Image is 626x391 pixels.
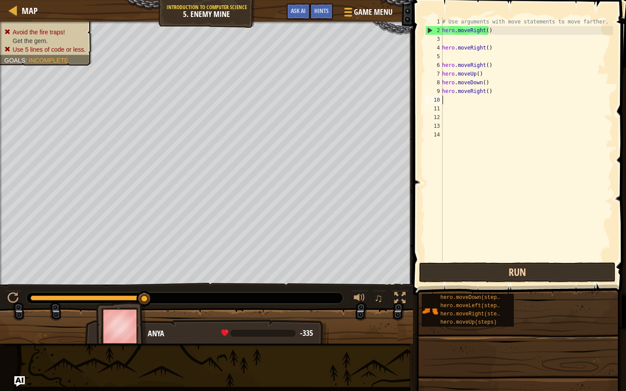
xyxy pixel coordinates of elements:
span: Incomplete [29,57,68,64]
div: 8 [425,78,443,87]
div: 11 [425,104,443,113]
div: 13 [425,122,443,130]
span: -335 [300,328,313,338]
div: 2 [426,26,443,35]
span: hero.moveUp(steps) [440,319,497,325]
div: 12 [425,113,443,122]
div: 10 [425,96,443,104]
div: health: -335 / 11 [221,329,313,337]
div: Anya [148,328,320,339]
span: Hints [314,7,329,15]
img: thang_avatar_frame.png [96,302,147,350]
a: Map [17,5,38,17]
li: Avoid the fire traps! [4,28,86,36]
li: Get the gem. [4,36,86,45]
span: Game Menu [354,7,393,18]
div: 3 [425,35,443,43]
div: 7 [425,70,443,78]
button: Ask AI [286,3,310,20]
span: ♫ [374,292,383,305]
button: Ctrl + P: Play [4,290,22,308]
button: Toggle fullscreen [391,290,409,308]
img: portrait.png [422,303,438,319]
div: 9 [425,87,443,96]
button: Run [419,262,616,282]
span: Avoid the fire traps! [13,29,65,36]
span: Goals [4,57,25,64]
button: Game Menu [337,3,398,24]
button: Ask AI [14,376,25,387]
div: 14 [425,130,443,139]
span: hero.moveLeft(steps) [440,303,503,309]
li: Use 5 lines of code or less. [4,45,86,54]
div: 5 [425,52,443,61]
span: : [25,57,29,64]
span: Map [22,5,38,17]
span: hero.moveRight(steps) [440,311,506,317]
span: hero.moveDown(steps) [440,295,503,301]
div: 1 [425,17,443,26]
div: 6 [425,61,443,70]
span: Use 5 lines of code or less. [13,46,86,53]
button: ♫ [373,290,387,308]
div: 4 [425,43,443,52]
span: Get the gem. [13,37,48,44]
span: Ask AI [291,7,306,15]
button: Adjust volume [351,290,368,308]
